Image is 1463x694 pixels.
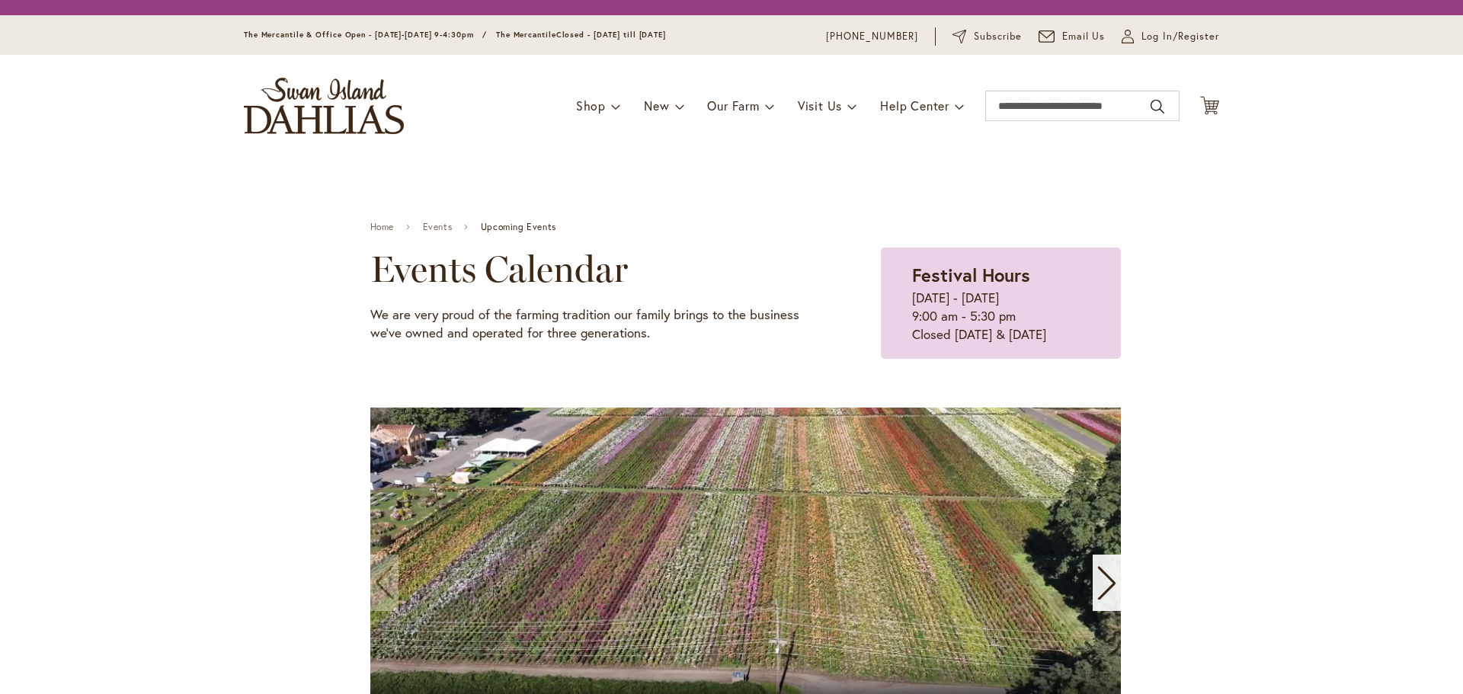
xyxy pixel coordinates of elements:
span: Email Us [1062,29,1106,44]
span: Our Farm [707,98,759,114]
span: Subscribe [974,29,1022,44]
span: Upcoming Events [481,222,556,232]
strong: Festival Hours [912,263,1030,287]
span: Visit Us [798,98,842,114]
span: Shop [576,98,606,114]
a: store logo [244,78,404,134]
a: Home [370,222,394,232]
a: Email Us [1039,29,1106,44]
a: Log In/Register [1122,29,1219,44]
a: Subscribe [952,29,1022,44]
span: Help Center [880,98,949,114]
p: [DATE] - [DATE] 9:00 am - 5:30 pm Closed [DATE] & [DATE] [912,289,1089,344]
a: [PHONE_NUMBER] [826,29,918,44]
p: We are very proud of the farming tradition our family brings to the business we've owned and oper... [370,305,805,342]
span: New [644,98,669,114]
span: The Mercantile & Office Open - [DATE]-[DATE] 9-4:30pm / The Mercantile [244,30,556,40]
h2: Events Calendar [370,248,805,290]
span: Closed - [DATE] till [DATE] [556,30,666,40]
span: Log In/Register [1141,29,1219,44]
button: Search [1151,94,1164,119]
a: Events [423,222,453,232]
